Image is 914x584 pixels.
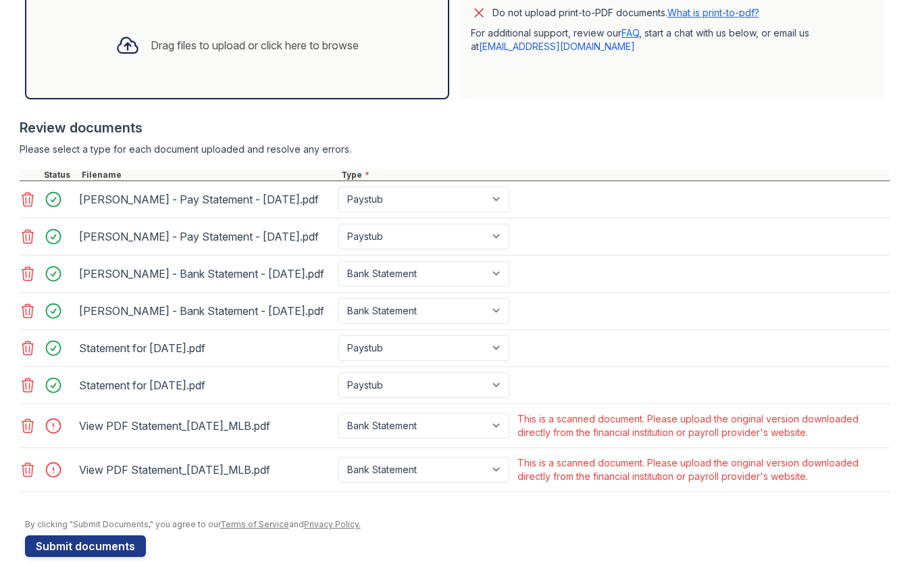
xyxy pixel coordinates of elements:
[79,170,338,180] div: Filename
[20,118,890,137] div: Review documents
[304,519,361,529] a: Privacy Policy.
[338,170,890,180] div: Type
[621,27,639,39] a: FAQ
[79,300,333,322] div: [PERSON_NAME] - Bank Statement - [DATE].pdf
[667,7,759,18] a: What is print-to-pdf?
[79,459,333,481] div: View PDF Statement_[DATE]_MLB.pdf
[79,263,333,285] div: [PERSON_NAME] - Bank Statement - [DATE].pdf
[79,226,333,247] div: [PERSON_NAME] - Pay Statement - [DATE].pdf
[79,415,333,437] div: View PDF Statement_[DATE]_MLB.pdf
[151,37,359,53] div: Drag files to upload or click here to browse
[25,535,146,557] button: Submit documents
[492,6,759,20] p: Do not upload print-to-PDF documents.
[41,170,79,180] div: Status
[20,143,890,156] div: Please select a type for each document uploaded and resolve any errors.
[79,337,333,359] div: Statement for [DATE].pdf
[471,26,873,53] p: For additional support, review our , start a chat with us below, or email us at
[25,519,890,530] div: By clicking "Submit Documents," you agree to our and
[479,41,635,52] a: [EMAIL_ADDRESS][DOMAIN_NAME]
[79,189,333,210] div: [PERSON_NAME] - Pay Statement - [DATE].pdf
[517,456,887,483] div: This is a scanned document. Please upload the original version downloaded directly from the finan...
[79,374,333,396] div: Statement for [DATE].pdf
[220,519,289,529] a: Terms of Service
[517,412,887,439] div: This is a scanned document. Please upload the original version downloaded directly from the finan...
